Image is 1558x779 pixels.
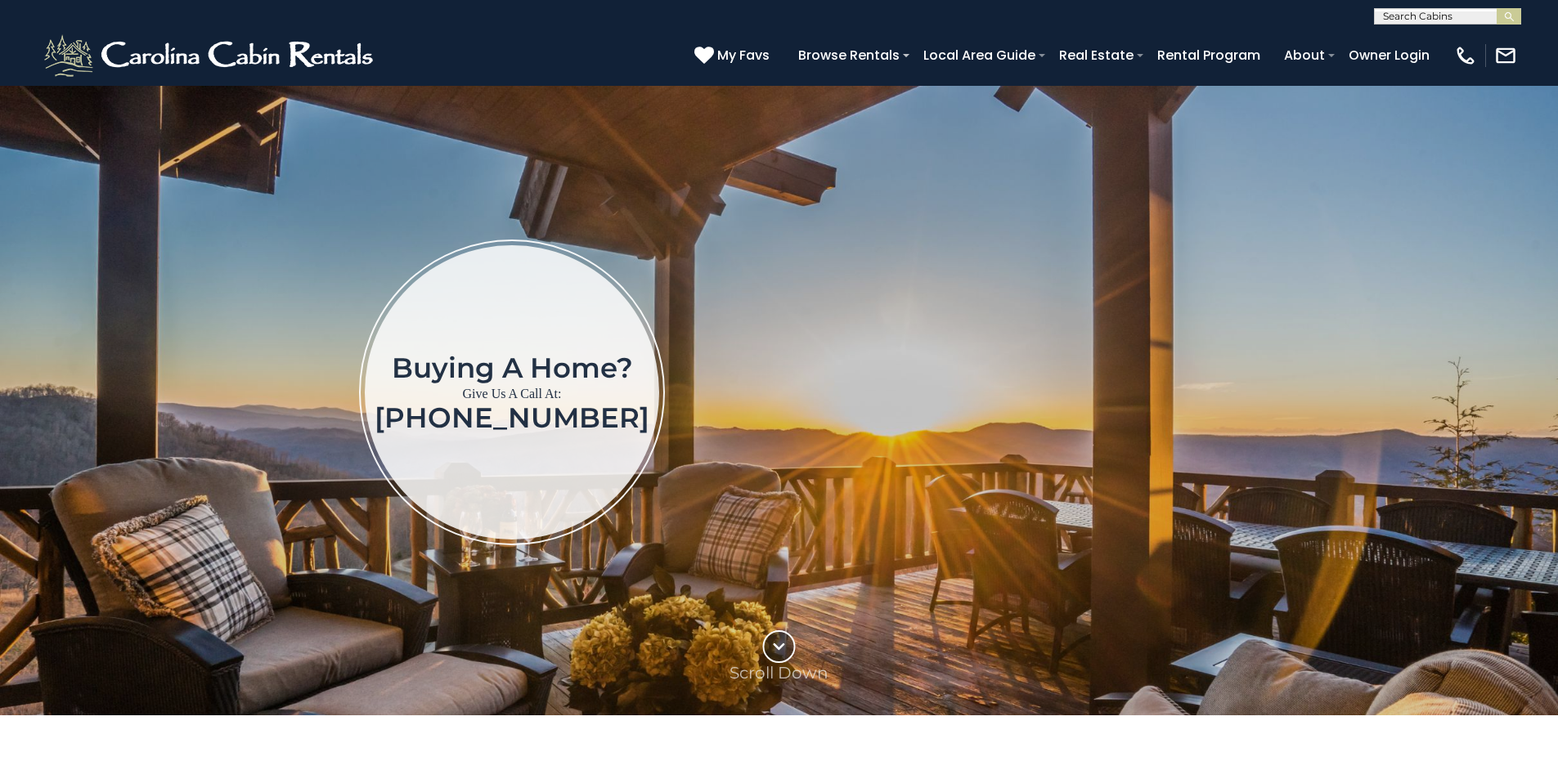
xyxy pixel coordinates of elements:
a: Local Area Guide [915,41,1044,69]
a: Rental Program [1149,41,1268,69]
img: White-1-2.png [41,31,380,80]
iframe: New Contact Form [928,172,1462,612]
h1: Buying a home? [375,353,649,383]
p: Give Us A Call At: [375,383,649,405]
a: Browse Rentals [790,41,908,69]
img: phone-regular-white.png [1454,44,1477,67]
a: Real Estate [1051,41,1142,69]
a: My Favs [694,45,774,66]
a: [PHONE_NUMBER] [375,401,649,435]
a: About [1276,41,1333,69]
a: Owner Login [1340,41,1438,69]
img: mail-regular-white.png [1494,44,1517,67]
p: Scroll Down [730,663,828,683]
span: My Favs [717,45,770,65]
